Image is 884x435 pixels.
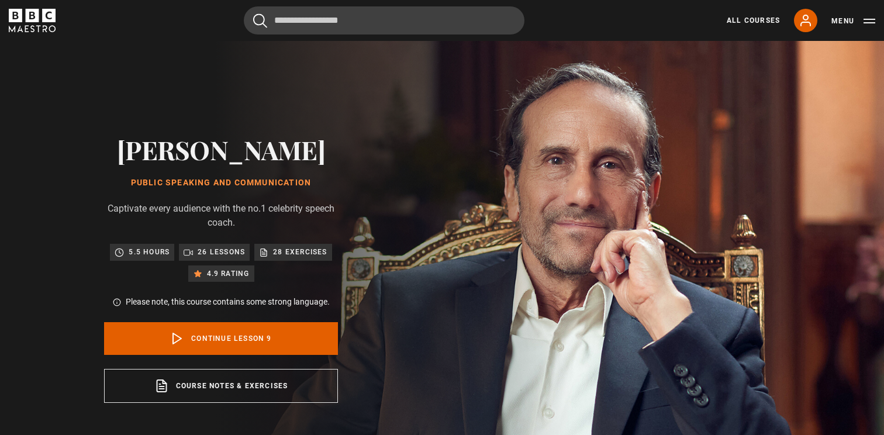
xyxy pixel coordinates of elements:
[198,246,245,258] p: 26 lessons
[104,322,338,355] a: Continue lesson 9
[104,369,338,403] a: Course notes & exercises
[831,15,875,27] button: Toggle navigation
[207,268,250,279] p: 4.9 rating
[253,13,267,28] button: Submit the search query
[129,246,170,258] p: 5.5 hours
[104,178,338,188] h1: Public Speaking and Communication
[727,15,780,26] a: All Courses
[104,202,338,230] p: Captivate every audience with the no.1 celebrity speech coach.
[244,6,524,34] input: Search
[9,9,56,32] svg: BBC Maestro
[273,246,327,258] p: 28 exercises
[104,134,338,164] h2: [PERSON_NAME]
[126,296,330,308] p: Please note, this course contains some strong language.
